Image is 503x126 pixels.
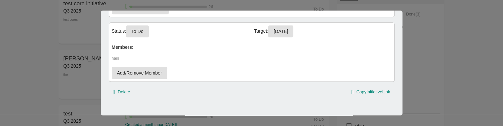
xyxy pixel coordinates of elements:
[356,88,390,96] span: Copy Initiative Link
[254,28,269,34] span: Target:
[118,88,130,96] span: Delete
[268,25,293,38] button: [DATE]
[117,69,162,77] span: Add/Remove Member
[131,27,144,36] span: To Do
[126,25,149,38] button: To Do
[112,67,167,79] button: Add/Remove Member
[112,28,126,34] span: Status:
[112,56,392,61] p: harii
[111,87,133,97] button: Delete
[351,87,392,97] button: CopyInitiativeLink
[273,27,288,36] span: [DATE]
[112,37,135,50] p: Members:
